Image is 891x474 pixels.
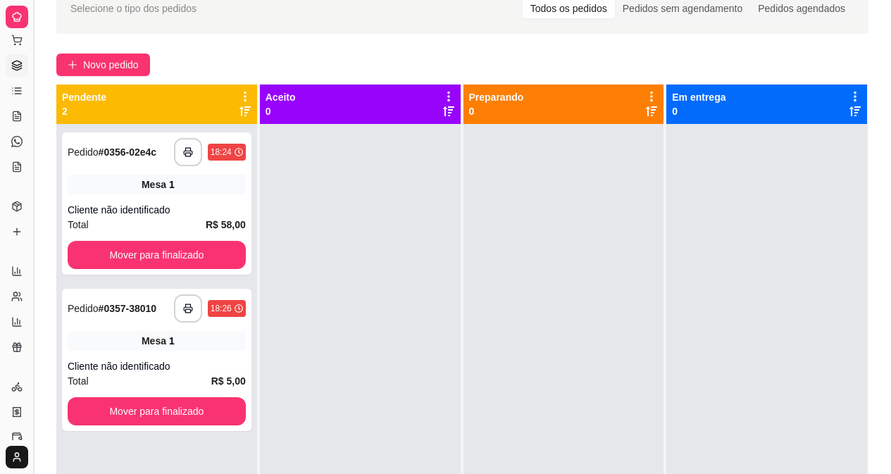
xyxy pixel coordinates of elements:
[56,54,150,76] button: Novo pedido
[469,90,524,104] p: Preparando
[206,219,246,230] strong: R$ 58,00
[169,177,175,192] div: 1
[142,334,166,348] span: Mesa
[142,177,166,192] span: Mesa
[62,90,106,104] p: Pendente
[68,359,246,373] div: Cliente não identificado
[211,375,246,387] strong: R$ 5,00
[99,146,157,158] strong: # 0356-02e4c
[68,397,246,425] button: Mover para finalizado
[68,60,77,70] span: plus
[211,303,232,314] div: 18:26
[68,217,89,232] span: Total
[68,241,246,269] button: Mover para finalizado
[68,203,246,217] div: Cliente não identificado
[266,90,296,104] p: Aceito
[672,104,725,118] p: 0
[68,303,99,314] span: Pedido
[70,1,197,16] span: Selecione o tipo dos pedidos
[169,334,175,348] div: 1
[68,146,99,158] span: Pedido
[266,104,296,118] p: 0
[83,57,139,73] span: Novo pedido
[469,104,524,118] p: 0
[211,146,232,158] div: 18:24
[68,373,89,389] span: Total
[99,303,157,314] strong: # 0357-38010
[672,90,725,104] p: Em entrega
[62,104,106,118] p: 2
